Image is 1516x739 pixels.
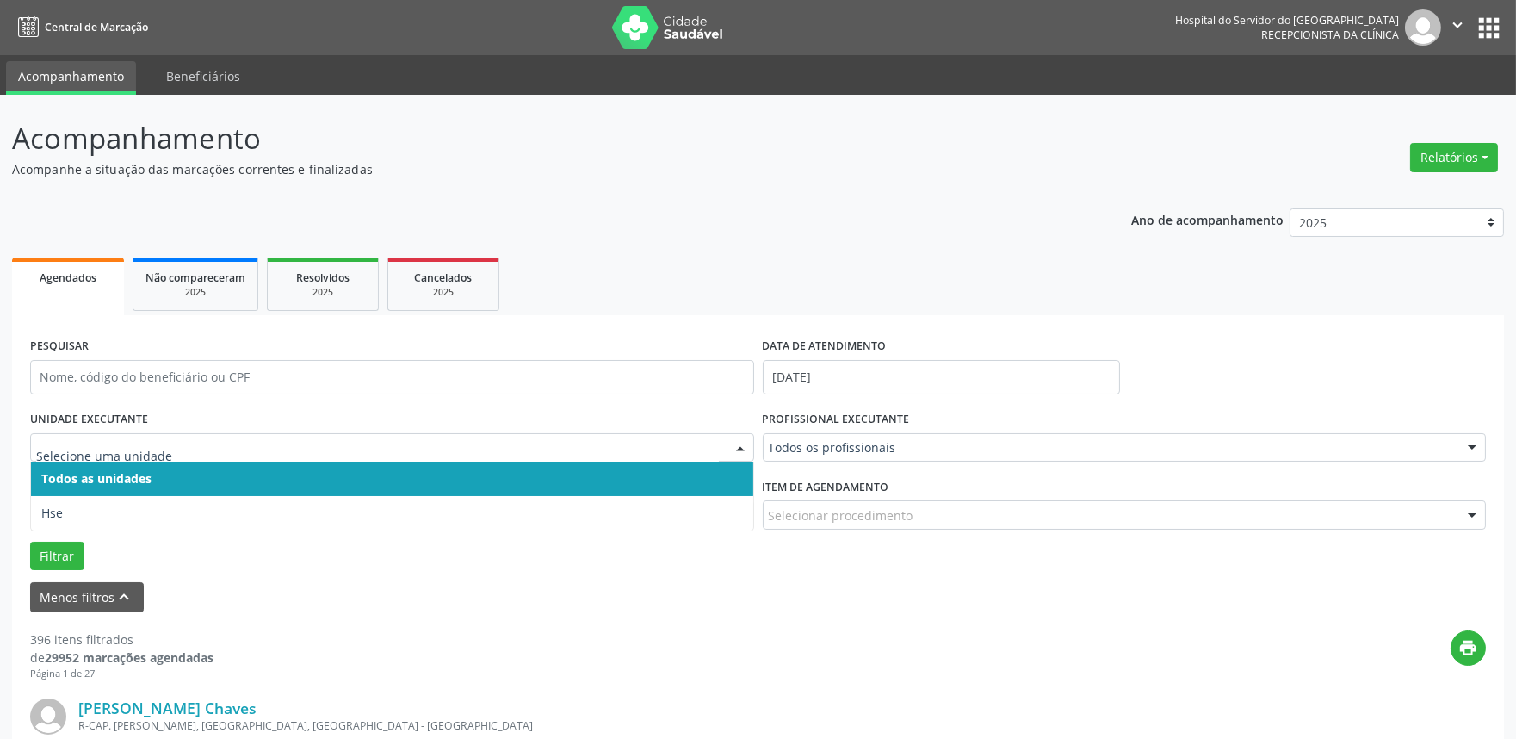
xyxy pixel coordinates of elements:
img: img [1405,9,1441,46]
strong: 29952 marcações agendadas [45,649,213,666]
a: Beneficiários [154,61,252,91]
div: de [30,649,213,667]
span: Todos os profissionais [769,439,1451,456]
label: PESQUISAR [30,333,89,360]
input: Selecione um intervalo [763,360,1120,394]
div: 2025 [400,286,486,299]
button:  [1441,9,1474,46]
span: Cancelados [415,270,473,285]
label: DATA DE ATENDIMENTO [763,333,887,360]
input: Nome, código do beneficiário ou CPF [30,360,754,394]
div: Página 1 de 27 [30,667,213,681]
span: Central de Marcação [45,20,148,34]
button: apps [1474,13,1504,43]
p: Acompanhamento [12,117,1056,160]
button: Relatórios [1410,143,1498,172]
div: R-CAP. [PERSON_NAME], [GEOGRAPHIC_DATA], [GEOGRAPHIC_DATA] - [GEOGRAPHIC_DATA] [78,718,1228,733]
span: Recepcionista da clínica [1261,28,1399,42]
span: Selecionar procedimento [769,506,913,525]
input: Selecione uma unidade [36,439,719,474]
span: Hse [41,505,63,521]
span: Agendados [40,270,96,285]
i:  [1448,16,1467,34]
span: Não compareceram [145,270,245,285]
a: Acompanhamento [6,61,136,95]
label: PROFISSIONAL EXECUTANTE [763,407,910,433]
div: Hospital do Servidor do [GEOGRAPHIC_DATA] [1175,13,1399,28]
div: 2025 [145,286,245,299]
p: Ano de acompanhamento [1131,208,1284,230]
a: [PERSON_NAME] Chaves [78,699,257,717]
i: keyboard_arrow_up [115,587,134,606]
button: print [1451,630,1486,666]
i: print [1459,638,1478,657]
button: Filtrar [30,542,84,571]
label: UNIDADE EXECUTANTE [30,407,148,433]
p: Acompanhe a situação das marcações correntes e finalizadas [12,160,1056,178]
button: Menos filtroskeyboard_arrow_up [30,582,144,612]
label: Item de agendamento [763,474,889,500]
img: img [30,699,66,735]
div: 396 itens filtrados [30,630,213,649]
a: Central de Marcação [12,13,148,41]
div: 2025 [280,286,366,299]
span: Todos as unidades [41,470,152,487]
span: Resolvidos [296,270,350,285]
